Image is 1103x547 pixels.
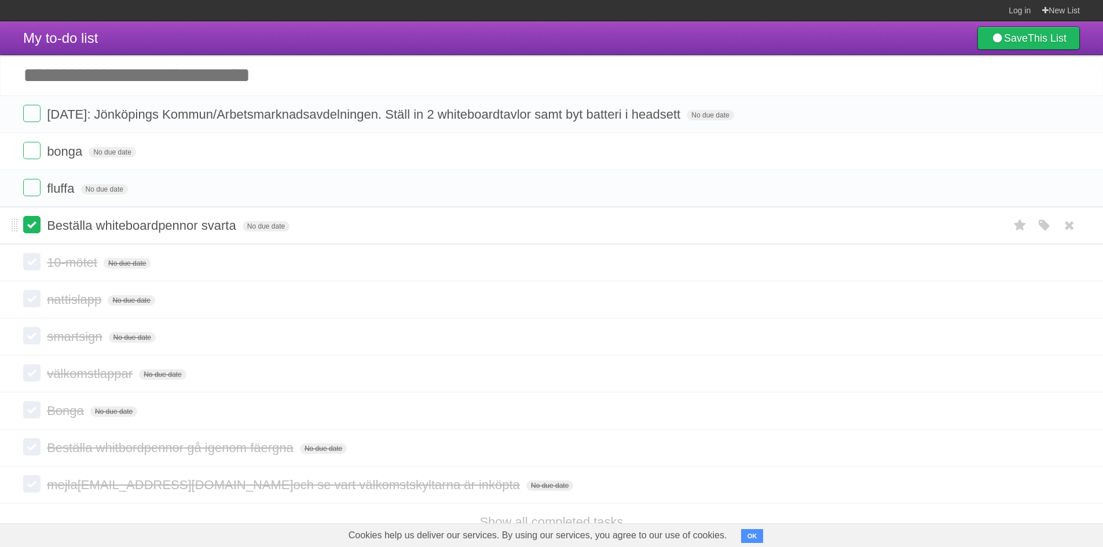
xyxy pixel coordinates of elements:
span: välkomstlappar [47,366,135,381]
span: smartsign [47,329,105,344]
span: No due date [90,406,137,417]
label: Done [23,364,41,381]
a: SaveThis List [977,27,1080,50]
label: Done [23,253,41,270]
span: 10-mötet [47,255,100,270]
span: bonga [47,144,85,159]
span: My to-do list [23,30,98,46]
label: Star task [1009,216,1031,235]
span: Cookies help us deliver our services. By using our services, you agree to our use of cookies. [337,524,739,547]
span: No due date [139,369,186,380]
label: Done [23,216,41,233]
label: Done [23,475,41,493]
span: fluffa [47,181,77,196]
label: Done [23,179,41,196]
label: Done [23,105,41,122]
span: mejla [EMAIL_ADDRESS][DOMAIN_NAME] och se vart välkomstskyltarna är inköpta [47,478,523,492]
span: No due date [300,443,347,454]
b: This List [1028,32,1067,44]
label: Done [23,401,41,418]
span: Beställa whitbordpennor gå igenom fäergna [47,440,296,455]
label: Done [23,290,41,307]
span: Beställa whiteboardpennor svarta [47,218,239,233]
span: No due date [243,221,290,232]
span: No due date [687,110,734,120]
label: Done [23,142,41,159]
span: Bonga [47,403,87,418]
span: No due date [109,332,156,343]
a: Show all completed tasks [479,515,623,529]
span: [DATE]: Jönköpings Kommun/Arbetsmarknadsavdelningen. Ställ in 2 whiteboardtavlor samt byt batteri... [47,107,683,122]
label: Done [23,327,41,344]
span: No due date [104,258,151,269]
button: OK [741,529,764,543]
span: nattislapp [47,292,104,307]
span: No due date [81,184,128,194]
label: Done [23,438,41,456]
span: No due date [108,295,155,306]
span: No due date [89,147,135,157]
span: No due date [526,480,573,491]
